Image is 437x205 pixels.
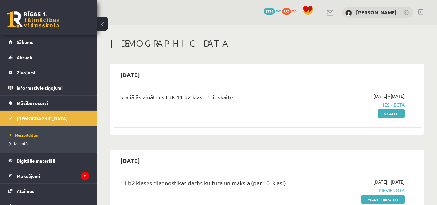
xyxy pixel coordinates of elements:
[10,132,38,138] span: Neizpildītās
[114,67,147,82] h2: [DATE]
[8,35,89,50] a: Sākums
[316,101,405,108] span: Iesniegta
[8,65,89,80] a: Ziņojumi
[282,8,300,13] a: 359 xp
[120,178,306,190] div: 11.b2 klases diagnostikas darbs kultūrā un mākslā (par 10. klasi)
[282,8,291,15] span: 359
[10,141,29,146] span: Izlabotās
[81,172,89,180] i: 2
[10,141,91,146] a: Izlabotās
[17,39,33,45] span: Sākums
[8,153,89,168] a: Digitālie materiāli
[17,54,32,60] span: Aktuāli
[17,168,89,183] legend: Maksājumi
[373,93,405,99] span: [DATE] - [DATE]
[361,195,405,204] a: Pildīt ieskaiti
[378,109,405,118] a: Skatīt
[110,38,424,49] h1: [DEMOGRAPHIC_DATA]
[17,65,89,80] legend: Ziņojumi
[114,153,147,168] h2: [DATE]
[7,11,59,28] a: Rīgas 1. Tālmācības vidusskola
[8,184,89,199] a: Atzīmes
[356,9,397,16] a: [PERSON_NAME]
[120,93,306,105] div: Sociālās zinātnes I JK 11.b2 klase 1. ieskaite
[316,187,405,194] span: Pievienota
[17,80,89,95] legend: Informatīvie ziņojumi
[264,8,275,15] span: 1774
[8,168,89,183] a: Maksājumi2
[10,132,91,138] a: Neizpildītās
[8,50,89,65] a: Aktuāli
[8,111,89,126] a: [DEMOGRAPHIC_DATA]
[17,188,34,194] span: Atzīmes
[17,115,68,121] span: [DEMOGRAPHIC_DATA]
[8,80,89,95] a: Informatīvie ziņojumi
[17,100,48,106] span: Mācību resursi
[276,8,281,13] span: mP
[373,178,405,185] span: [DATE] - [DATE]
[264,8,281,13] a: 1774 mP
[17,158,55,164] span: Digitālie materiāli
[8,96,89,110] a: Mācību resursi
[345,10,352,16] img: Irina Lapsa
[292,8,296,13] span: xp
